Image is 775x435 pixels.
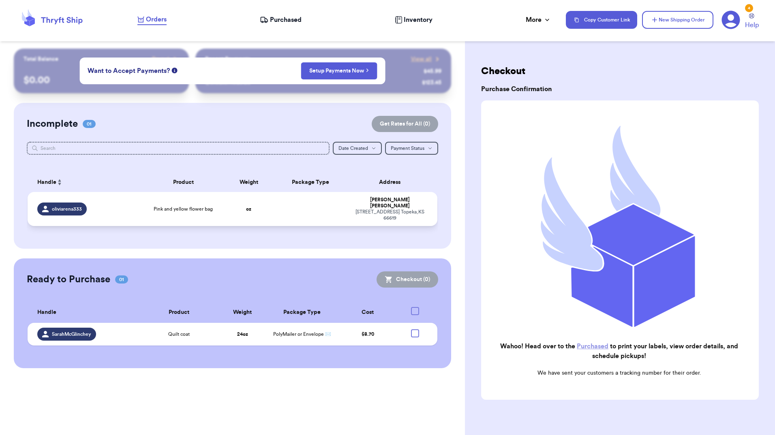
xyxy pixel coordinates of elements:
a: 4 [721,11,740,29]
span: Quilt coat [168,331,190,337]
p: $ 0.00 [24,74,179,87]
h3: Purchase Confirmation [481,84,759,94]
span: PolyMailer or Envelope ✉️ [273,332,331,337]
span: Date Created [338,146,368,151]
span: Inventory [404,15,432,25]
th: Product [139,302,218,323]
th: Weight [218,302,266,323]
span: Purchased [270,15,302,25]
button: Get Rates for All (0) [372,116,438,132]
button: Date Created [333,142,382,155]
button: Copy Customer Link [566,11,637,29]
button: Payment Status [385,142,438,155]
span: Orders [146,15,167,24]
span: 01 [83,120,96,128]
span: Help [745,20,759,30]
a: View all [411,55,441,63]
a: Payout [152,55,179,63]
h2: Wahoo! Head over to the to print your labels, view order details, and schedule pickups! [488,341,751,361]
a: Orders [137,15,167,25]
span: View all [411,55,432,63]
div: $ 45.99 [424,67,441,75]
th: Cost [338,302,398,323]
button: New Shipping Order [642,11,713,29]
a: Inventory [395,15,432,25]
button: Checkout (0) [377,271,438,288]
span: Pink and yellow flower bag [154,206,213,212]
p: Recent Payments [205,55,250,63]
span: Handle [37,308,56,317]
p: Total Balance [24,55,58,63]
button: Sort ascending [56,177,63,187]
strong: oz [246,207,251,211]
h2: Ready to Purchase [27,273,110,286]
th: Package Type [266,302,338,323]
p: We have sent your customers a tracking number for their order. [488,369,751,377]
span: Handle [37,178,56,187]
span: Payout [152,55,169,63]
a: Setup Payments Now [309,67,369,75]
div: [STREET_ADDRESS] Topeka , KS 66619 [352,209,427,221]
th: Weight [224,173,273,192]
a: Help [745,13,759,30]
span: oliviarena333 [52,206,82,212]
th: Product [142,173,224,192]
input: Search [27,142,329,155]
strong: 24 oz [237,332,248,337]
div: $ 123.45 [422,79,441,87]
span: $ 8.70 [362,332,374,337]
span: 01 [115,275,128,284]
h2: Incomplete [27,117,78,130]
button: Setup Payments Now [301,62,377,79]
span: SarahMcGlinchey [52,331,91,337]
th: Package Type [274,173,347,192]
a: Purchased [577,343,608,350]
a: Purchased [260,15,302,25]
div: More [526,15,551,25]
span: Payment Status [391,146,424,151]
th: Address [347,173,437,192]
div: 4 [745,4,753,12]
span: Want to Accept Payments? [88,66,170,76]
h2: Checkout [481,65,759,78]
div: [PERSON_NAME] [PERSON_NAME] [352,197,427,209]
